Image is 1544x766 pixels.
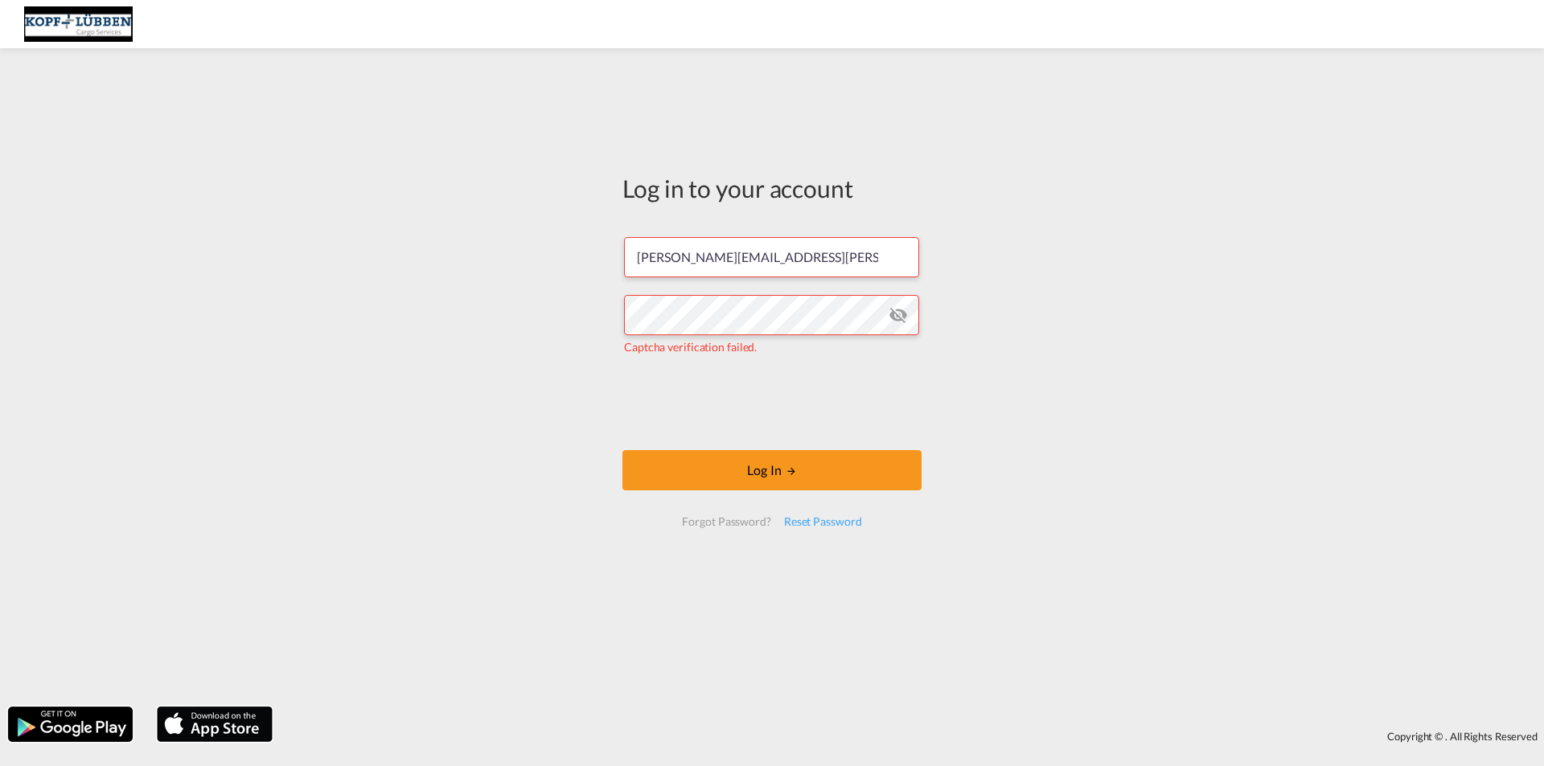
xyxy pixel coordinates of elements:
div: Forgot Password? [675,507,777,536]
img: google.png [6,705,134,743]
button: LOGIN [622,450,922,490]
div: Log in to your account [622,171,922,205]
input: Enter email/phone number [624,237,919,277]
img: apple.png [155,705,274,743]
div: Copyright © . All Rights Reserved [281,723,1544,750]
md-icon: icon-eye-off [889,305,908,325]
span: Captcha verification failed. [624,340,757,354]
img: 25cf3bb0aafc11ee9c4fdbd399af7748.JPG [24,6,133,43]
div: Reset Password [778,507,868,536]
iframe: reCAPTCHA [650,371,894,434]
